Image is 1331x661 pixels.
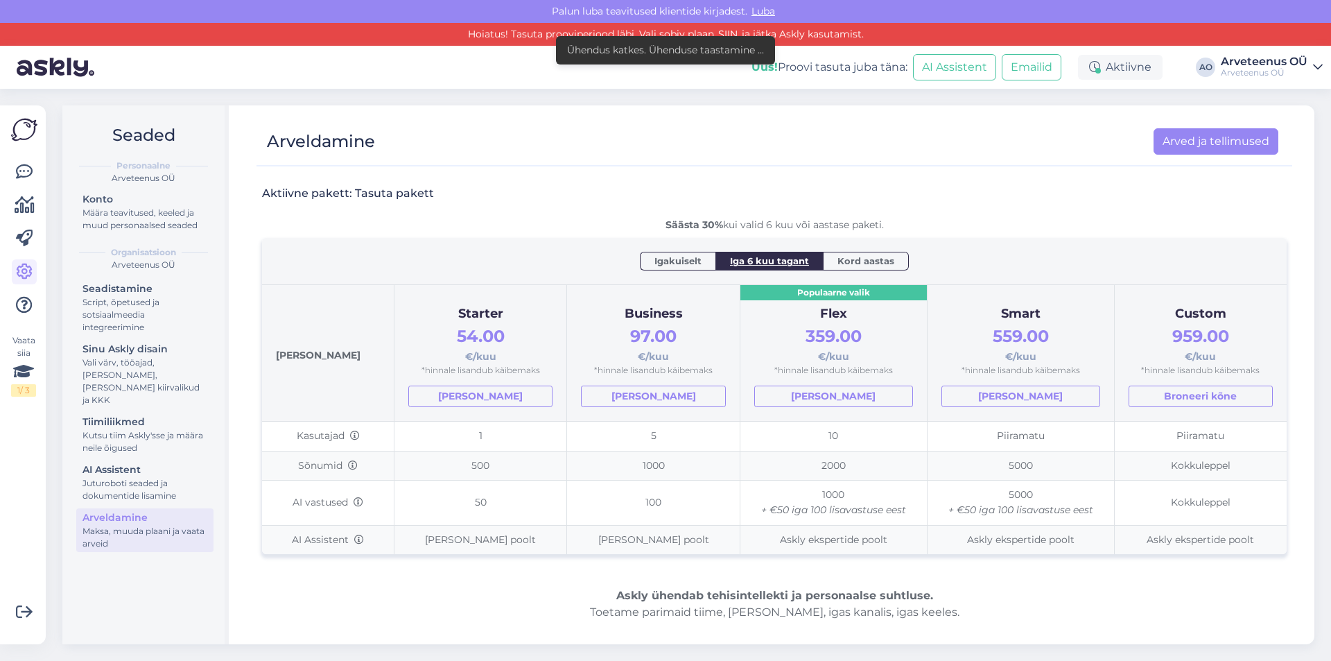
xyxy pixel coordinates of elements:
[394,525,567,554] td: [PERSON_NAME] poolt
[1114,421,1287,451] td: Piiramatu
[408,364,553,377] div: *hinnale lisandub käibemaks
[754,304,913,324] div: Flex
[941,304,1100,324] div: Smart
[941,364,1100,377] div: *hinnale lisandub käibemaks
[1129,386,1273,407] button: Broneeri kõne
[267,128,375,155] div: Arveldamine
[76,280,214,336] a: SeadistamineScript, õpetused ja sotsiaalmeedia integreerimine
[82,429,207,454] div: Kutsu tiim Askly'sse ja määra neile õigused
[262,525,394,554] td: AI Assistent
[82,357,207,406] div: Vali värv, tööajad, [PERSON_NAME], [PERSON_NAME] kiirvalikud ja KKK
[82,192,207,207] div: Konto
[1221,56,1307,67] div: Arveteenus OÜ
[82,415,207,429] div: Tiimiliikmed
[616,589,933,602] b: Askly ühendab tehisintellekti ja personaalse suhtluse.
[73,172,214,184] div: Arveteenus OÜ
[111,246,176,259] b: Organisatsioon
[630,326,677,346] span: 97.00
[82,510,207,525] div: Arveldamine
[262,587,1287,621] div: Toetame parimaid tiime, [PERSON_NAME], igas kanalis, igas keeles.
[754,386,913,407] a: [PERSON_NAME]
[747,5,779,17] span: Luba
[76,340,214,409] a: Sinu Askly disainVali värv, tööajad, [PERSON_NAME], [PERSON_NAME] kiirvalikud ja KKK
[408,323,553,364] div: €/kuu
[581,304,725,324] div: Business
[754,364,913,377] div: *hinnale lisandub käibemaks
[262,481,394,525] td: AI vastused
[654,254,702,268] span: Igakuiselt
[927,481,1114,525] td: 5000
[1114,451,1287,481] td: Kokkuleppel
[394,451,567,481] td: 500
[754,323,913,364] div: €/kuu
[1172,326,1229,346] span: 959.00
[1002,54,1061,80] button: Emailid
[567,481,740,525] td: 100
[567,525,740,554] td: [PERSON_NAME] poolt
[76,508,214,552] a: ArveldamineMaksa, muuda plaani ja vaata arveid
[806,326,862,346] span: 359.00
[276,299,380,407] div: [PERSON_NAME]
[1154,128,1278,155] a: Arved ja tellimused
[927,451,1114,481] td: 5000
[927,421,1114,451] td: Piiramatu
[394,421,567,451] td: 1
[394,481,567,525] td: 50
[751,59,907,76] div: Proovi tasuta juba täna:
[761,504,906,516] i: + €50 iga 100 lisavastuse eest
[262,451,394,481] td: Sõnumid
[581,323,725,364] div: €/kuu
[581,386,725,407] a: [PERSON_NAME]
[457,326,505,346] span: 54.00
[740,525,927,554] td: Askly ekspertide poolt
[837,254,894,268] span: Kord aastas
[665,218,723,231] b: Säästa 30%
[1221,56,1323,78] a: Arveteenus OÜArveteenus OÜ
[82,296,207,334] div: Script, õpetused ja sotsiaalmeedia integreerimine
[82,342,207,357] div: Sinu Askly disain
[567,421,740,451] td: 5
[941,386,1100,407] a: [PERSON_NAME]
[116,160,171,172] b: Personaalne
[1221,67,1307,78] div: Arveteenus OÜ
[262,421,394,451] td: Kasutajad
[11,384,36,397] div: 1 / 3
[567,451,740,481] td: 1000
[73,122,214,148] h2: Seaded
[1129,323,1273,364] div: €/kuu
[11,117,37,143] img: Askly Logo
[262,186,434,201] h3: Aktiivne pakett: Tasuta pakett
[927,525,1114,554] td: Askly ekspertide poolt
[408,304,553,324] div: Starter
[740,421,927,451] td: 10
[948,504,1093,516] i: + €50 iga 100 lisavastuse eest
[82,282,207,296] div: Seadistamine
[76,413,214,456] a: TiimiliikmedKutsu tiim Askly'sse ja määra neile õigused
[1129,304,1273,324] div: Custom
[82,477,207,502] div: Juturoboti seaded ja dokumentide lisamine
[76,461,214,504] a: AI AssistentJuturoboti seaded ja dokumentide lisamine
[262,218,1287,232] div: kui valid 6 kuu või aastase paketi.
[82,463,207,477] div: AI Assistent
[1114,525,1287,554] td: Askly ekspertide poolt
[941,323,1100,364] div: €/kuu
[76,190,214,234] a: KontoMäära teavitused, keeled ja muud personaalsed seaded
[408,386,553,407] a: [PERSON_NAME]
[11,334,36,397] div: Vaata siia
[1114,481,1287,525] td: Kokkuleppel
[1196,58,1215,77] div: AO
[82,525,207,550] div: Maksa, muuda plaani ja vaata arveid
[740,481,927,525] td: 1000
[1078,55,1163,80] div: Aktiivne
[1129,364,1273,377] div: *hinnale lisandub käibemaks
[740,451,927,481] td: 2000
[73,259,214,271] div: Arveteenus OÜ
[581,364,725,377] div: *hinnale lisandub käibemaks
[82,207,207,232] div: Määra teavitused, keeled ja muud personaalsed seaded
[993,326,1049,346] span: 559.00
[913,54,996,80] button: AI Assistent
[740,285,927,301] div: Populaarne valik
[730,254,809,268] span: Iga 6 kuu tagant
[567,43,764,58] div: Ühendus katkes. Ühenduse taastamine ...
